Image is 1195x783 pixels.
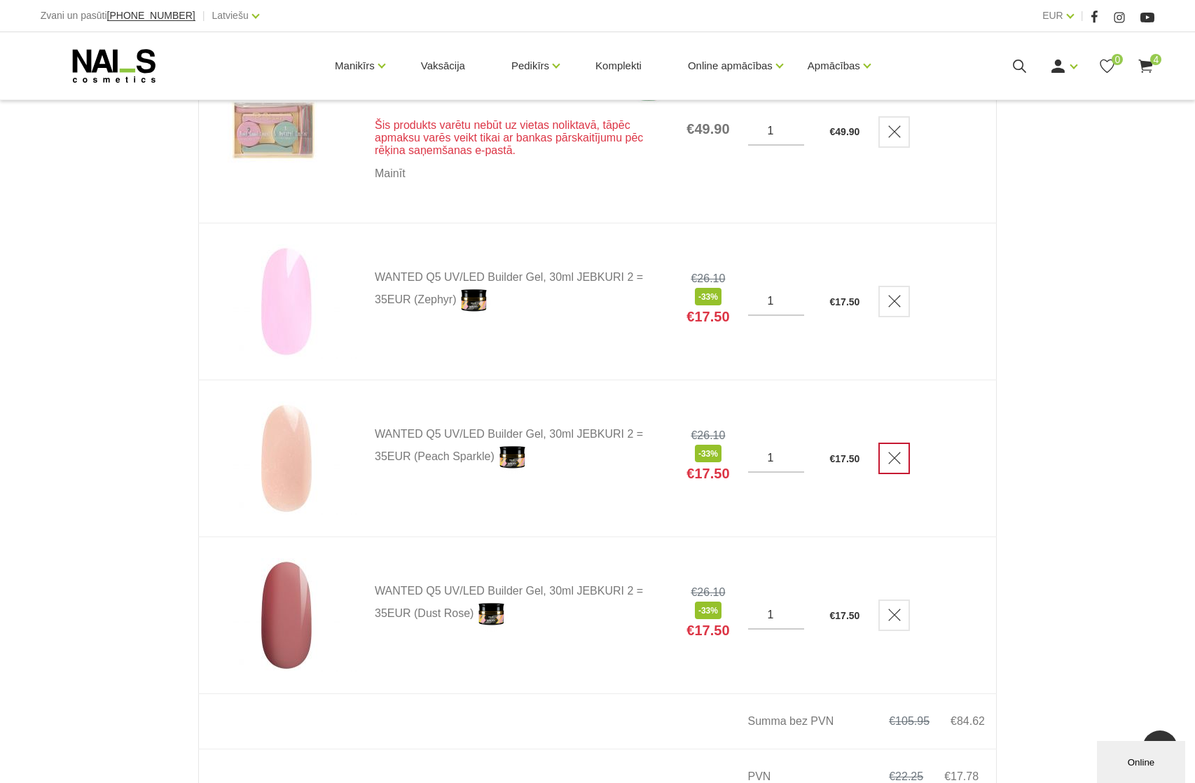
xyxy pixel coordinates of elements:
[212,7,249,24] a: Latviešu
[889,715,895,727] s: €
[216,244,357,359] img: WANTED Q5 UV/LED Builder Gel, 30ml JEBKURI 2 = 35EUR (Zephyr)
[216,401,357,515] img: WANTED Q5 UV/LED Builder Gel, 30ml JEBKURI 2 = 35EUR (Peach Sparkle)
[878,286,910,317] a: Delete
[835,610,859,621] span: 17.50
[895,715,930,727] s: 105.95
[335,38,375,94] a: Manikīrs
[889,770,895,782] s: €
[202,7,205,25] span: |
[830,453,836,464] span: €
[216,558,357,672] img: WANTED Q5 UV/LED Builder Gel, 30ml JEBKURI 2 = 35EUR (Dust Rose)
[835,453,859,464] span: 17.50
[691,272,725,284] s: €26.10
[830,126,836,137] span: €
[944,770,951,782] span: €
[835,126,859,137] span: 49.90
[107,11,195,21] a: [PHONE_NUMBER]
[695,445,721,462] span: -33%
[1097,738,1188,783] iframe: chat widget
[216,62,326,202] img: Japānas manikīrs P.Shine ( "P-Shine" Nail Care Kit)
[375,272,668,318] a: WANTED Q5 UV/LED Builder Gel, 30ml JEBKURI 2 = 35EUR (Zephyr)
[878,443,910,474] a: Delete
[808,38,860,94] a: Apmācības
[731,694,862,749] td: Summa bez PVN
[1150,54,1161,65] span: 4
[688,38,773,94] a: Online apmācības
[695,288,721,305] span: -33%
[375,119,668,157] p: Šis produkts varētu nebūt uz vietas noliktavā, tāpēc apmaksu varēs veikt tikai ar bankas pārskait...
[107,10,195,21] span: [PHONE_NUMBER]
[456,283,491,318] img: <p>Gels "WANTED" NAILS cosmetics tehniķu komanda ir radījusi gelu, kas ilgi jau ir katra meistara...
[375,429,668,475] a: WANTED Q5 UV/LED Builder Gel, 30ml JEBKURI 2 = 35EUR (Peach Sparkle)
[878,600,910,631] a: Delete
[511,38,549,94] a: Pedikīrs
[951,770,979,782] span: 17.78
[951,715,957,727] span: €
[474,597,509,632] img: <p>Gels "WANTED" NAILS cosmetics tehniķu komanda ir radījusi gelu, kas ilgi jau ir katra meistara...
[835,296,859,307] span: 17.50
[691,586,725,598] s: €26.10
[41,7,195,25] div: Zvani un pasūti
[686,120,729,137] span: €49.90
[895,770,923,782] s: 22.25
[878,116,910,148] a: Delete
[686,308,729,325] span: €17.50
[686,622,729,639] span: €17.50
[1081,7,1084,25] span: |
[830,296,836,307] span: €
[691,429,725,441] s: €26.10
[686,465,729,482] span: €17.50
[375,585,668,632] a: WANTED Q5 UV/LED Builder Gel, 30ml JEBKURI 2 = 35EUR (Dust Rose)
[410,32,476,99] a: Vaksācija
[495,440,530,475] img: <p>Gels "WANTED" NAILS cosmetics tehniķu komanda ir radījusi gelu, kas ilgi jau ir katra meistara...
[1112,54,1123,65] span: 0
[957,715,985,727] span: 84.62
[375,168,668,179] a: Delete
[584,32,653,99] a: Komplekti
[1098,57,1116,75] a: 0
[1137,57,1154,75] a: 4
[695,602,721,619] span: -33%
[830,610,836,621] span: €
[1042,7,1063,24] a: EUR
